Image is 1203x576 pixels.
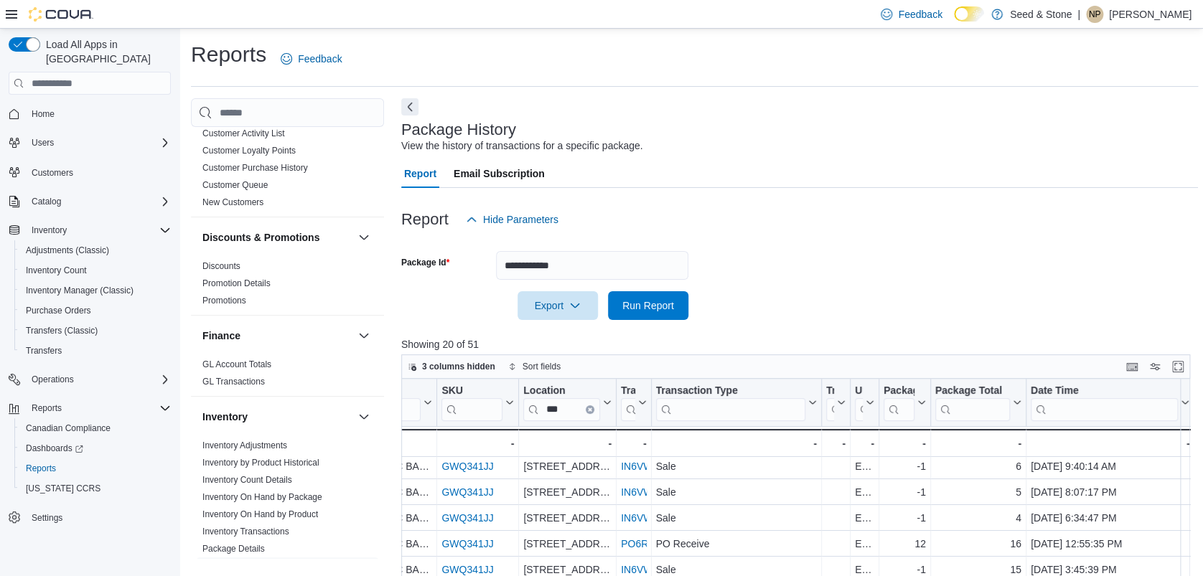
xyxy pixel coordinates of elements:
[1031,384,1190,421] button: Date Time
[291,435,432,452] div: Totals
[29,7,93,22] img: Cova
[202,544,265,554] a: Package Details
[202,359,271,369] a: GL Account Totals
[935,483,1021,501] div: 5
[1031,535,1190,552] div: [DATE] 12:55:35 PM
[191,258,384,315] div: Discounts & Promotions
[441,538,493,549] a: GWQ341JJ
[3,192,177,212] button: Catalog
[1031,509,1190,527] div: [DATE] 6:34:47 PM
[1077,6,1080,23] p: |
[202,128,285,139] span: Customer Activity List
[202,475,292,485] a: Inventory Count Details
[202,128,285,138] a: Customer Activity List
[655,384,805,398] div: Transaction Type
[621,461,701,472] a: IN6VWR-H73JHC
[608,291,688,320] button: Run Report
[202,261,240,271] a: Discounts
[14,240,177,260] button: Adjustments (Classic)
[3,103,177,124] button: Home
[523,535,612,552] div: [STREET_ADDRESS][PERSON_NAME])
[1031,384,1179,421] div: Date Time
[441,461,493,472] a: GWQ341JJ
[20,460,62,477] a: Reports
[20,460,171,477] span: Reports
[32,225,67,236] span: Inventory
[526,291,589,320] span: Export
[483,212,558,227] span: Hide Parameters
[14,321,177,341] button: Transfers (Classic)
[20,302,171,319] span: Purchase Orders
[655,384,805,421] div: Transaction Type
[1031,458,1190,475] div: [DATE] 9:40:14 AM
[401,121,516,138] h3: Package History
[26,509,171,527] span: Settings
[20,282,139,299] a: Inventory Manager (Classic)
[298,52,342,66] span: Feedback
[422,361,495,372] span: 3 columns hidden
[14,418,177,438] button: Canadian Compliance
[884,535,926,552] div: 12
[26,134,60,151] button: Users
[26,164,79,181] a: Customers
[26,134,171,151] span: Users
[291,535,432,552] div: Glacial Gold : HIGH THC BANGER VAPE (UNFLAVOURED) (1x1g)
[855,384,863,398] div: Unit Type
[202,440,287,450] a: Inventory Adjustments
[191,40,266,69] h1: Reports
[826,435,846,452] div: -
[3,398,177,418] button: Reports
[523,483,612,501] div: [STREET_ADDRESS][PERSON_NAME])
[3,133,177,153] button: Users
[20,242,171,259] span: Adjustments (Classic)
[460,205,564,234] button: Hide Parameters
[202,230,319,245] h3: Discounts & Promotions
[855,435,874,452] div: -
[3,369,177,389] button: Operations
[14,478,177,499] button: [US_STATE] CCRS
[20,302,97,319] a: Purchase Orders
[1146,358,1164,375] button: Display options
[1031,435,1190,452] div: -
[586,405,594,414] button: Clear input
[655,435,816,452] div: -
[655,483,816,501] div: Sale
[202,492,322,502] a: Inventory On Hand by Package
[884,483,926,501] div: -1
[441,384,502,421] div: SKU URL
[40,37,171,66] span: Load All Apps in [GEOGRAPHIC_DATA]
[1089,6,1101,23] span: NP
[32,512,62,524] span: Settings
[855,483,874,501] div: Each
[26,400,67,417] button: Reports
[202,440,287,451] span: Inventory Adjustments
[291,458,432,475] div: Glacial Gold : HIGH THC BANGER VAPE (UNFLAVOURED) (1x1g)
[1010,6,1072,23] p: Seed & Stone
[26,371,171,388] span: Operations
[523,384,600,421] div: Location
[826,384,834,398] div: Transaction Details
[291,384,421,421] div: Product
[191,356,384,396] div: Finance
[884,384,926,421] button: Package Quantity Change
[32,137,54,148] span: Users
[621,512,707,524] a: IN6VWS-HCRWD3
[454,159,545,188] span: Email Subscription
[935,535,1021,552] div: 16
[26,265,87,276] span: Inventory Count
[26,222,72,239] button: Inventory
[26,463,56,474] span: Reports
[935,509,1021,527] div: 4
[855,458,874,475] div: Each
[3,161,177,182] button: Customers
[20,480,106,497] a: [US_STATE] CCRS
[20,342,67,359] a: Transfers
[26,305,91,316] span: Purchase Orders
[518,291,598,320] button: Export
[202,543,265,554] span: Package Details
[202,146,296,156] a: Customer Loyalty Points
[655,535,816,552] div: PO Receive
[884,458,926,475] div: -1
[441,486,493,498] a: GWQ341JJ
[202,527,289,537] a: Inventory Transactions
